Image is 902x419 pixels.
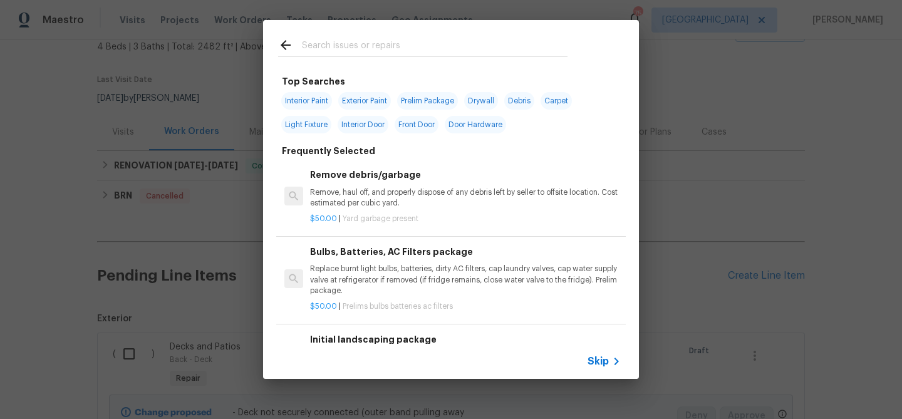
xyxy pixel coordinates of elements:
span: Interior Door [338,116,388,133]
span: Carpet [541,92,572,110]
p: | [310,301,621,312]
span: Prelim Package [397,92,458,110]
span: $50.00 [310,303,337,310]
span: Yard garbage present [343,215,418,222]
h6: Frequently Selected [282,144,375,158]
h6: Remove debris/garbage [310,168,621,182]
span: Door Hardware [445,116,506,133]
h6: Initial landscaping package [310,333,621,346]
h6: Top Searches [282,75,345,88]
h6: Bulbs, Batteries, AC Filters package [310,245,621,259]
span: Skip [588,355,609,368]
span: Exterior Paint [338,92,391,110]
input: Search issues or repairs [302,38,568,56]
span: Light Fixture [281,116,331,133]
p: | [310,214,621,224]
span: Prelims bulbs batteries ac filters [343,303,453,310]
span: Front Door [395,116,438,133]
span: Drywall [464,92,498,110]
p: Replace burnt light bulbs, batteries, dirty AC filters, cap laundry valves, cap water supply valv... [310,264,621,296]
span: Interior Paint [281,92,332,110]
p: Remove, haul off, and properly dispose of any debris left by seller to offsite location. Cost est... [310,187,621,209]
span: Debris [504,92,534,110]
span: $50.00 [310,215,337,222]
